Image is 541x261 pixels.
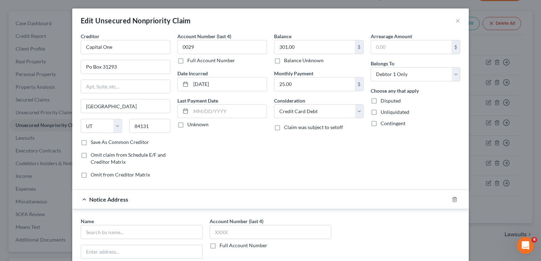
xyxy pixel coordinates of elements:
[274,70,313,77] label: Monthly Payment
[381,109,409,115] span: Unliquidated
[210,225,331,239] input: XXXX
[517,237,534,254] iframe: Intercom live chat
[91,152,166,165] span: Omit claim from Schedule E/F and Creditor Matrix
[220,242,267,249] label: Full Account Number
[81,16,191,25] div: Edit Unsecured Nonpriority Claim
[355,40,363,54] div: $
[81,225,203,239] input: Search by name...
[187,57,235,64] label: Full Account Number
[81,60,170,74] input: Enter address...
[81,218,94,224] span: Name
[191,105,267,118] input: MM/DD/YYYY
[371,60,394,66] span: Belongs To
[81,99,170,113] input: Enter city...
[191,77,267,91] input: MM/DD/YYYY
[531,237,537,243] span: 4
[177,70,208,77] label: Date Incurred
[91,139,149,146] label: Save As Common Creditor
[91,172,150,178] span: Omit from Creditor Matrix
[177,40,267,54] input: XXXX
[284,57,324,64] label: Balance Unknown
[210,217,263,225] label: Account Number (last 4)
[274,33,291,40] label: Balance
[274,77,355,91] input: 0.00
[455,16,460,25] button: ×
[81,80,170,93] input: Apt, Suite, etc...
[81,245,202,259] input: Enter address...
[371,40,451,54] input: 0.00
[284,124,343,130] span: Claim was subject to setoff
[81,40,170,54] input: Search creditor by name...
[381,120,405,126] span: Contingent
[177,33,231,40] label: Account Number (last 4)
[451,40,460,54] div: $
[371,33,412,40] label: Arrearage Amount
[89,196,128,203] span: Notice Address
[274,40,355,54] input: 0.00
[177,97,218,104] label: Last Payment Date
[187,121,209,128] label: Unknown
[274,97,305,104] label: Consideration
[355,77,363,91] div: $
[371,87,419,94] label: Choose any that apply
[81,33,99,39] span: Creditor
[129,119,171,133] input: Enter zip...
[381,98,401,104] span: Disputed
